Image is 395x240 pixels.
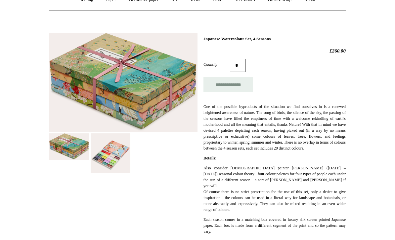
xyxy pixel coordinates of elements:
p: Also consider [DEMOGRAPHIC_DATA] painter [PERSON_NAME] ([DATE] – [DATE]) seasonal colour theory -... [203,165,346,213]
strong: Details: [203,156,216,161]
img: Japanese Watercolour Set, 4 Seasons [49,33,198,132]
h1: Japanese Watercolour Set, 4 Seasons [203,37,346,42]
img: Japanese Watercolour Set, 4 Seasons [91,134,130,173]
p: Each season comes in a matching box covered in luxury silk screen printed Japanese paper. Each bo... [203,217,346,235]
img: Japanese Watercolour Set, 4 Seasons [49,134,89,160]
label: Quantity [203,62,230,68]
p: One of the possible byproducts of the situation we find ourselves in is a renewed heightened awar... [203,104,346,152]
h2: £260.00 [203,48,346,54]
